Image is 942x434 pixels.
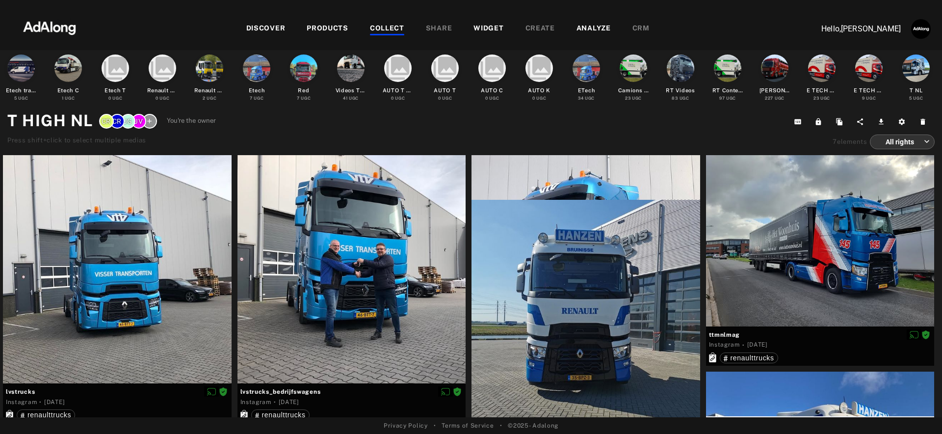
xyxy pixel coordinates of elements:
[719,96,725,101] span: 97
[167,116,216,126] span: You're the owner
[431,54,459,82] i: collections
[765,95,785,102] div: UGC
[250,95,264,102] div: UGC
[453,388,462,395] span: Rights agreed
[473,23,503,35] div: WIDGET
[383,86,414,95] div: AUTO T HIGH
[765,96,773,101] span: 227
[731,354,774,362] span: renaulttrucks
[831,115,852,129] button: Duplicate collection
[219,388,228,395] span: Rights agreed
[807,86,837,95] div: E TECH NL
[872,115,893,129] button: Download
[147,86,178,95] div: Renault Trucks Diesel DWide
[833,137,867,147] div: elements
[709,340,740,349] div: Instagram
[27,411,71,419] span: renaulttrucks
[384,54,412,82] i: collections
[6,398,37,407] div: Instagram
[255,411,306,418] div: renaulttrucks
[528,86,550,95] div: AUTO K
[149,54,176,82] i: collections
[194,86,225,95] div: Renault Trucks Diesel D
[370,23,404,35] div: COLLECT
[578,86,595,95] div: ETech
[532,96,535,101] span: 0
[426,23,452,35] div: SHARE
[525,54,553,82] i: collections
[240,387,463,396] span: lvstrucks_bedrijfswagens
[666,86,695,95] div: RT Videos
[108,95,123,102] div: UGC
[240,410,248,420] svg: Exact products linked
[578,95,595,102] div: UGC
[438,386,453,397] button: Disable diffusion on this media
[724,354,774,361] div: renaulttrucks
[6,12,93,42] img: 63233d7d88ed69de3c212112c67096b6.png
[434,421,436,430] span: •
[44,399,65,406] time: 2023-02-21T17:00:27.000Z
[343,95,359,102] div: UGC
[246,23,286,35] div: DISCOVER
[672,96,678,101] span: 83
[625,95,642,102] div: UGC
[618,86,649,95] div: Camions electriques
[62,95,75,102] div: UGC
[485,96,488,101] span: 0
[62,96,64,101] span: 1
[203,96,206,101] span: 2
[105,86,126,95] div: Etech T
[250,96,253,101] span: 7
[578,96,583,101] span: 34
[6,387,229,396] span: lvstrucks
[156,95,170,102] div: UGC
[485,95,499,102] div: UGC
[102,54,129,82] i: collections
[336,86,366,95] div: Videos Tiktok
[909,17,933,41] button: Account settings
[759,86,790,95] div: [PERSON_NAME]
[39,398,42,406] span: ·
[747,341,768,348] time: 2023-01-30T12:42:38.000Z
[907,329,921,340] button: Disable diffusion on this media
[99,114,114,129] div: Cedric.R
[343,96,347,101] span: 41
[851,115,872,129] button: Share
[204,386,219,397] button: Disable diffusion on this media
[909,95,923,102] div: UGC
[625,96,630,101] span: 23
[910,86,923,95] div: T NL
[121,114,135,129] div: Jacques.G
[297,95,311,102] div: UGC
[813,96,819,101] span: 23
[203,95,217,102] div: UGC
[131,114,146,129] div: Janneke.V
[391,96,394,101] span: 0
[500,421,502,430] span: •
[297,96,300,101] span: 7
[893,115,914,129] button: Settings
[156,96,158,101] span: 0
[810,115,831,129] button: Lock from editing
[833,138,837,145] span: 7
[7,136,216,145] div: Press shift+click to select multiple medias
[391,95,405,102] div: UGC
[709,330,932,339] span: ttmnlmag
[789,115,810,129] button: Copy collection ID
[576,23,611,35] div: ANALYZE
[14,96,17,101] span: 5
[862,95,876,102] div: UGC
[110,114,125,129] div: Cedric.R
[813,95,830,102] div: UGC
[279,399,299,406] time: 2023-02-21T17:00:27.000Z
[442,421,494,430] a: Terms of Service
[6,86,37,95] div: Etech trafic
[307,23,348,35] div: PRODUCTS
[14,95,28,102] div: UGC
[914,115,935,129] button: Delete this collection
[481,86,503,95] div: AUTO C
[6,410,13,420] svg: Exact products linked
[478,54,506,82] i: collections
[57,86,79,95] div: Etech C
[742,341,745,349] span: ·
